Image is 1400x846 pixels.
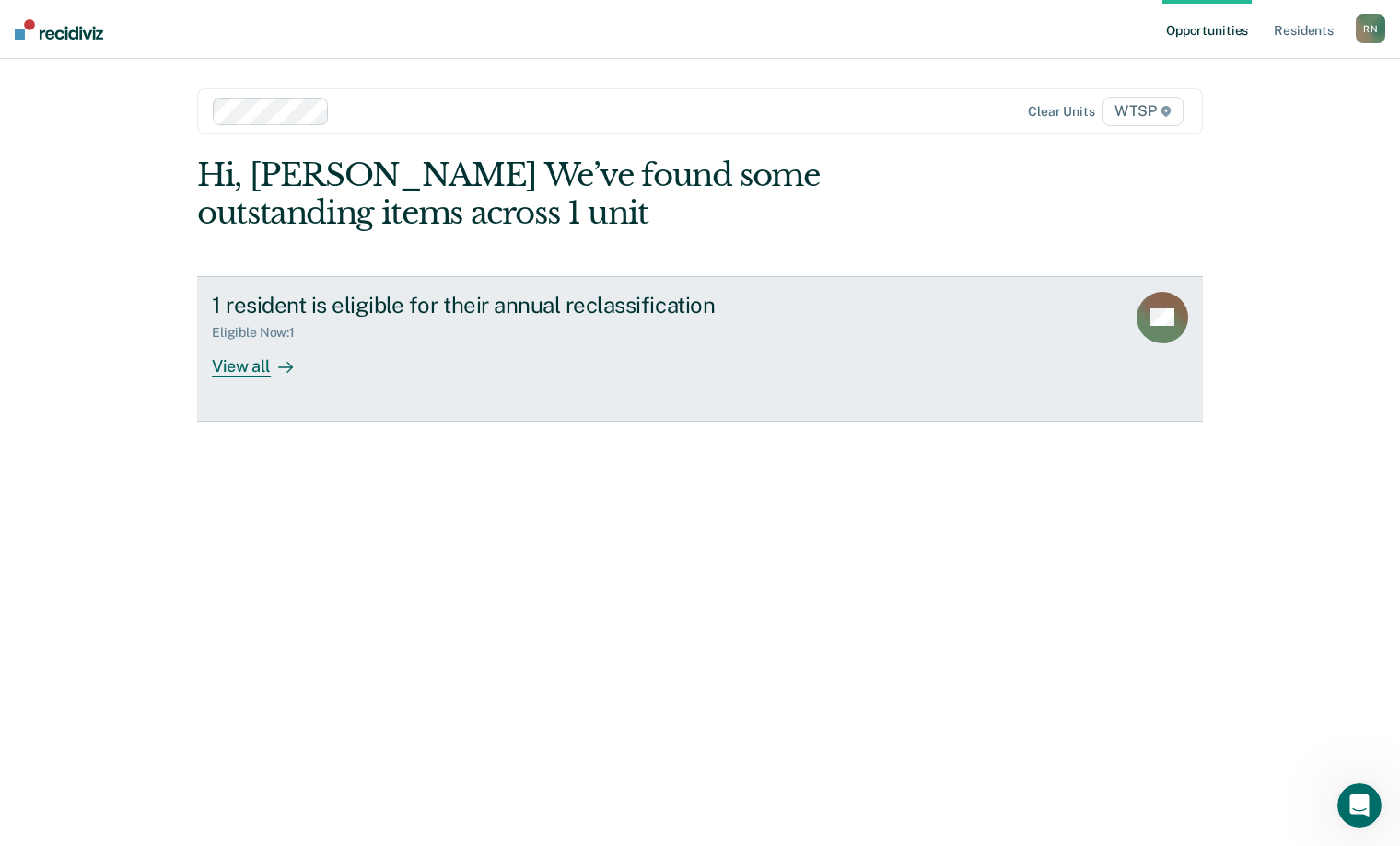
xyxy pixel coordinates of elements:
[1337,783,1382,828] iframe: Intercom live chat
[212,325,309,341] div: Eligible Now : 1
[197,156,1002,232] div: Hi, [PERSON_NAME] We’ve found some outstanding items across 1 unit
[15,19,103,40] img: Recidiviz
[212,292,858,319] div: 1 resident is eligible for their annual reclassification
[212,341,315,377] div: View all
[1028,104,1095,120] div: Clear units
[1102,97,1184,126] span: WTSP
[1356,14,1385,43] div: R N
[1356,14,1385,43] button: RN
[197,276,1203,422] a: 1 resident is eligible for their annual reclassificationEligible Now:1View all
